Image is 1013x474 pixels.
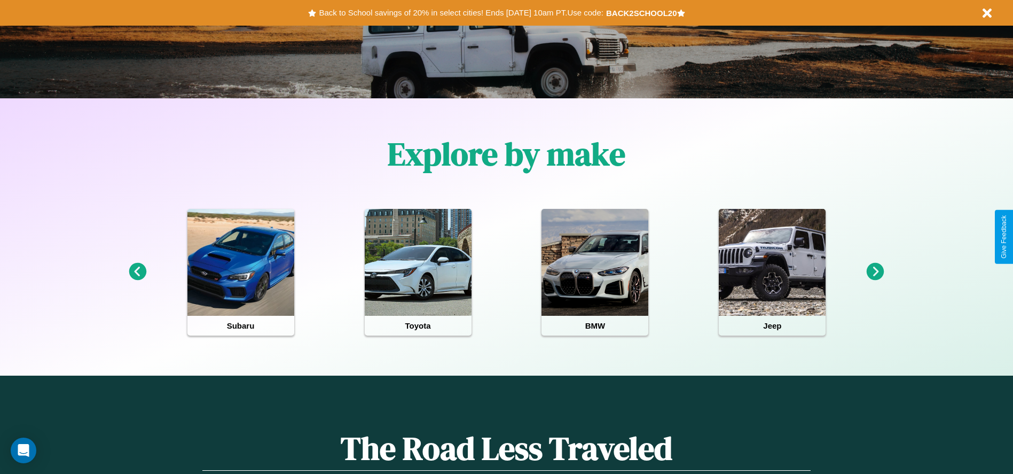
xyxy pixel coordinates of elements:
h4: Subaru [187,316,294,336]
h4: Jeep [719,316,826,336]
b: BACK2SCHOOL20 [606,9,677,18]
div: Open Intercom Messenger [11,438,36,463]
div: Give Feedback [1000,215,1008,259]
h4: Toyota [365,316,472,336]
h1: Explore by make [388,132,625,176]
button: Back to School savings of 20% in select cities! Ends [DATE] 10am PT.Use code: [316,5,606,20]
h4: BMW [541,316,648,336]
h1: The Road Less Traveled [202,426,810,471]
